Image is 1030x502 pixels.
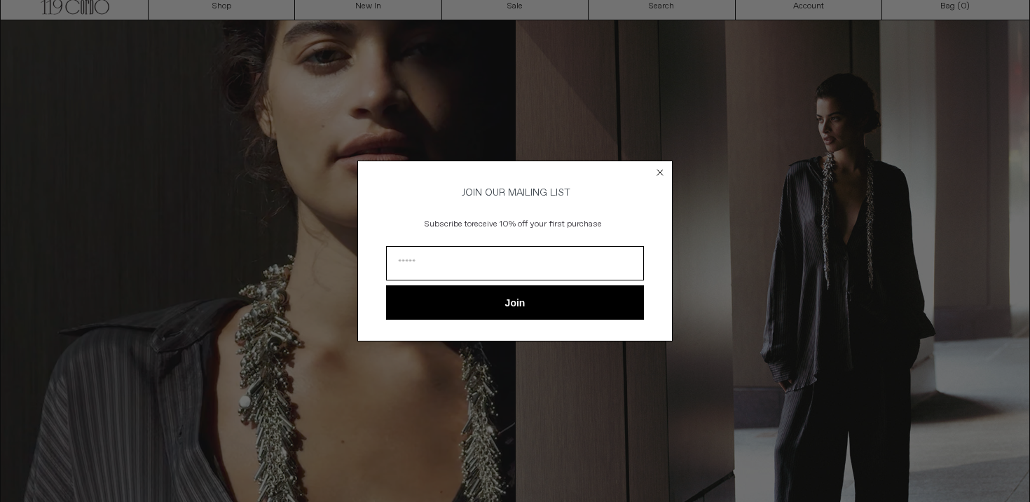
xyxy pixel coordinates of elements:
[386,246,644,280] input: Email
[386,285,644,320] button: Join
[472,219,602,230] span: receive 10% off your first purchase
[653,165,667,179] button: Close dialog
[460,186,570,199] span: JOIN OUR MAILING LIST
[425,219,472,230] span: Subscribe to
